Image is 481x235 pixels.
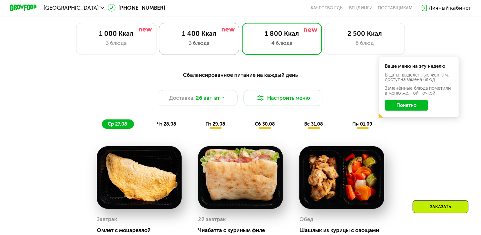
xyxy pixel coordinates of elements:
div: поставщикам [378,5,412,11]
span: пн 01.09 [352,121,372,127]
div: 6 блюд [332,39,398,47]
span: вс 31.08 [304,121,323,127]
div: 1 800 Ккал [249,30,315,38]
div: 2й завтрак [198,214,226,224]
button: Понятно [385,100,428,111]
div: 4 блюда [249,39,315,47]
span: сб 30.08 [255,121,275,127]
div: 1 000 Ккал [83,30,149,38]
div: 3 блюда [83,39,149,47]
a: [PHONE_NUMBER] [108,4,165,12]
span: Доставка: [169,94,195,102]
span: чт 28.08 [157,121,176,127]
span: пт 29.08 [205,121,225,127]
a: Качество еды [311,5,344,11]
div: 3 блюда [166,39,232,47]
div: Шашлык из курицы с овощами [299,227,389,234]
div: В даты, выделенные желтым, доступна замена блюд. [385,73,453,82]
div: Личный кабинет [429,4,471,12]
div: 2 500 Ккал [332,30,398,38]
a: Вендинги [349,5,373,11]
div: Омлет с моцареллой [97,227,187,234]
span: [GEOGRAPHIC_DATA] [44,5,99,11]
span: 26 авг, вт [196,94,220,102]
div: Сбалансированное питание на каждый день [43,71,438,79]
div: 1 400 Ккал [166,30,232,38]
div: Чиабатта с куриным филе [198,227,288,234]
div: Заменённые блюда пометили в меню жёлтой точкой. [385,86,453,95]
div: Заказать [413,200,468,213]
div: Ваше меню на эту неделю [385,64,453,69]
div: Обед [299,214,313,224]
span: ср 27.08 [108,121,127,127]
div: Завтрак [97,214,117,224]
button: Настроить меню [243,90,324,106]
